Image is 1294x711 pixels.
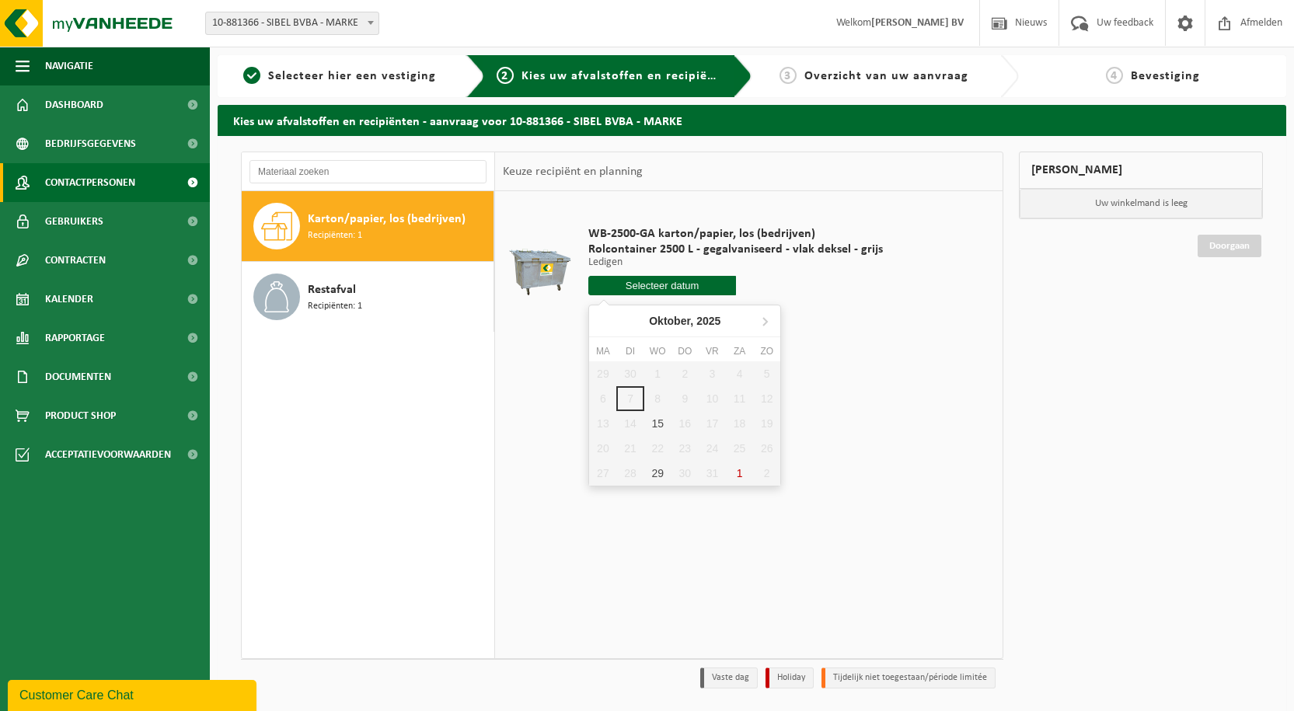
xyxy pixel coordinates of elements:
[45,280,93,319] span: Kalender
[45,396,116,435] span: Product Shop
[205,12,379,35] span: 10-881366 - SIBEL BVBA - MARKE
[308,210,466,228] span: Karton/papier, los (bedrijven)
[726,343,753,359] div: za
[45,163,135,202] span: Contactpersonen
[225,67,454,85] a: 1Selecteer hier een vestiging
[268,70,436,82] span: Selecteer hier een vestiging
[780,67,797,84] span: 3
[308,299,362,314] span: Recipiënten: 1
[218,105,1286,135] h2: Kies uw afvalstoffen en recipiënten - aanvraag voor 10-881366 - SIBEL BVBA - MARKE
[45,319,105,357] span: Rapportage
[206,12,378,34] span: 10-881366 - SIBEL BVBA - MARKE
[616,343,644,359] div: di
[871,17,964,29] strong: [PERSON_NAME] BV
[753,343,780,359] div: zo
[495,152,650,191] div: Keuze recipiënt en planning
[699,343,726,359] div: vr
[588,242,883,257] span: Rolcontainer 2500 L - gegalvaniseerd - vlak deksel - grijs
[588,257,883,268] p: Ledigen
[821,667,996,688] li: Tijdelijk niet toegestaan/période limitée
[45,202,103,241] span: Gebruikers
[588,276,736,295] input: Selecteer datum
[45,47,93,85] span: Navigatie
[1020,189,1262,218] p: Uw winkelmand is leeg
[45,241,106,280] span: Contracten
[700,667,758,688] li: Vaste dag
[588,226,883,242] span: WB-2500-GA karton/papier, los (bedrijven)
[1198,235,1261,257] a: Doorgaan
[644,461,671,486] div: 29
[589,343,616,359] div: ma
[644,343,671,359] div: wo
[242,191,494,262] button: Karton/papier, los (bedrijven) Recipiënten: 1
[643,308,727,333] div: Oktober,
[671,343,699,359] div: do
[249,160,487,183] input: Materiaal zoeken
[1131,70,1200,82] span: Bevestiging
[243,67,260,84] span: 1
[521,70,735,82] span: Kies uw afvalstoffen en recipiënten
[1019,152,1263,189] div: [PERSON_NAME]
[804,70,968,82] span: Overzicht van uw aanvraag
[45,124,136,163] span: Bedrijfsgegevens
[242,262,494,332] button: Restafval Recipiënten: 1
[696,315,720,326] i: 2025
[644,411,671,436] div: 15
[497,67,514,84] span: 2
[45,357,111,396] span: Documenten
[1106,67,1123,84] span: 4
[45,85,103,124] span: Dashboard
[308,281,356,299] span: Restafval
[8,677,260,711] iframe: chat widget
[45,435,171,474] span: Acceptatievoorwaarden
[766,667,814,688] li: Holiday
[308,228,362,243] span: Recipiënten: 1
